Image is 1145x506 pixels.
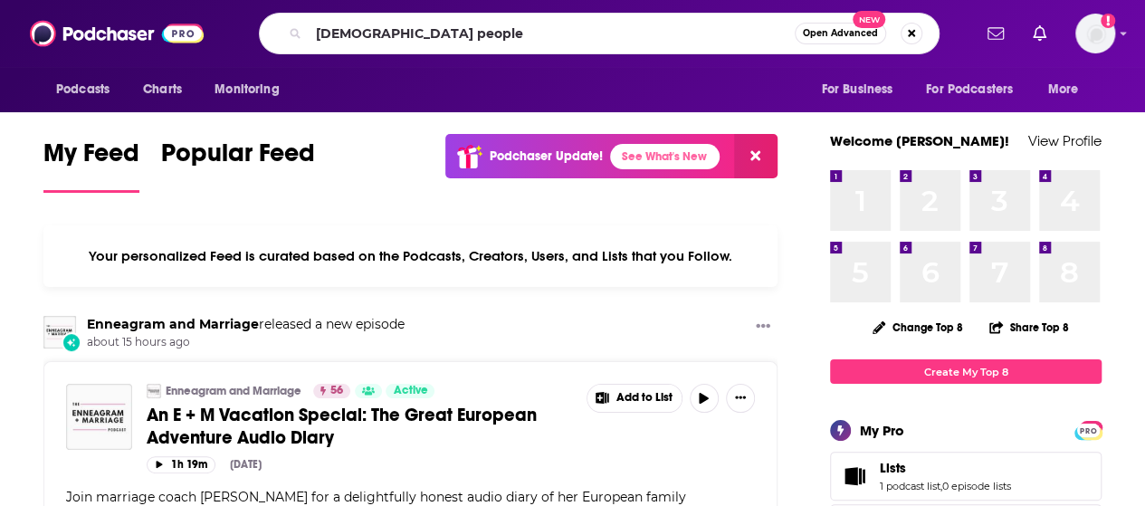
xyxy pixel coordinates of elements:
[147,404,574,449] a: An E + M Vacation Special: The Great European Adventure Audio Diary
[87,335,405,350] span: about 15 hours ago
[43,138,139,193] a: My Feed
[795,23,886,44] button: Open AdvancedNew
[43,138,139,179] span: My Feed
[860,422,904,439] div: My Pro
[1075,14,1115,53] img: User Profile
[587,385,682,412] button: Show More Button
[830,132,1009,149] a: Welcome [PERSON_NAME]!
[43,316,76,348] img: Enneagram and Marriage
[880,460,906,476] span: Lists
[726,384,755,413] button: Show More Button
[62,332,81,352] div: New Episode
[330,382,343,400] span: 56
[1077,424,1099,437] span: PRO
[147,404,537,449] span: An E + M Vacation Special: The Great European Adventure Audio Diary
[1101,14,1115,28] svg: Add a profile image
[147,456,215,473] button: 1h 19m
[821,77,892,102] span: For Business
[386,384,434,398] a: Active
[87,316,405,333] h3: released a new episode
[1028,132,1102,149] a: View Profile
[942,480,1011,492] a: 0 episode lists
[147,384,161,398] img: Enneagram and Marriage
[259,13,940,54] div: Search podcasts, credits, & more...
[988,310,1070,345] button: Share Top 8
[749,316,778,339] button: Show More Button
[1035,72,1102,107] button: open menu
[1075,14,1115,53] button: Show profile menu
[926,77,1013,102] span: For Podcasters
[309,19,795,48] input: Search podcasts, credits, & more...
[610,144,720,169] a: See What's New
[853,11,885,28] span: New
[880,460,1011,476] a: Lists
[66,384,132,450] img: An E + M Vacation Special: The Great European Adventure Audio Diary
[880,480,940,492] a: 1 podcast list
[161,138,315,193] a: Popular Feed
[1048,77,1079,102] span: More
[215,77,279,102] span: Monitoring
[43,225,778,287] div: Your personalized Feed is curated based on the Podcasts, Creators, Users, and Lists that you Follow.
[43,72,133,107] button: open menu
[56,77,110,102] span: Podcasts
[161,138,315,179] span: Popular Feed
[836,463,873,489] a: Lists
[803,29,878,38] span: Open Advanced
[940,480,942,492] span: ,
[1077,423,1099,436] a: PRO
[980,18,1011,49] a: Show notifications dropdown
[490,148,603,164] p: Podchaser Update!
[143,77,182,102] span: Charts
[830,359,1102,384] a: Create My Top 8
[202,72,302,107] button: open menu
[830,452,1102,501] span: Lists
[862,316,974,339] button: Change Top 8
[313,384,350,398] a: 56
[393,382,427,400] span: Active
[1026,18,1054,49] a: Show notifications dropdown
[87,316,259,332] a: Enneagram and Marriage
[1075,14,1115,53] span: Logged in as WPubPR1
[914,72,1039,107] button: open menu
[131,72,193,107] a: Charts
[616,391,673,405] span: Add to List
[808,72,915,107] button: open menu
[166,384,301,398] a: Enneagram and Marriage
[230,458,262,471] div: [DATE]
[30,16,204,51] img: Podchaser - Follow, Share and Rate Podcasts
